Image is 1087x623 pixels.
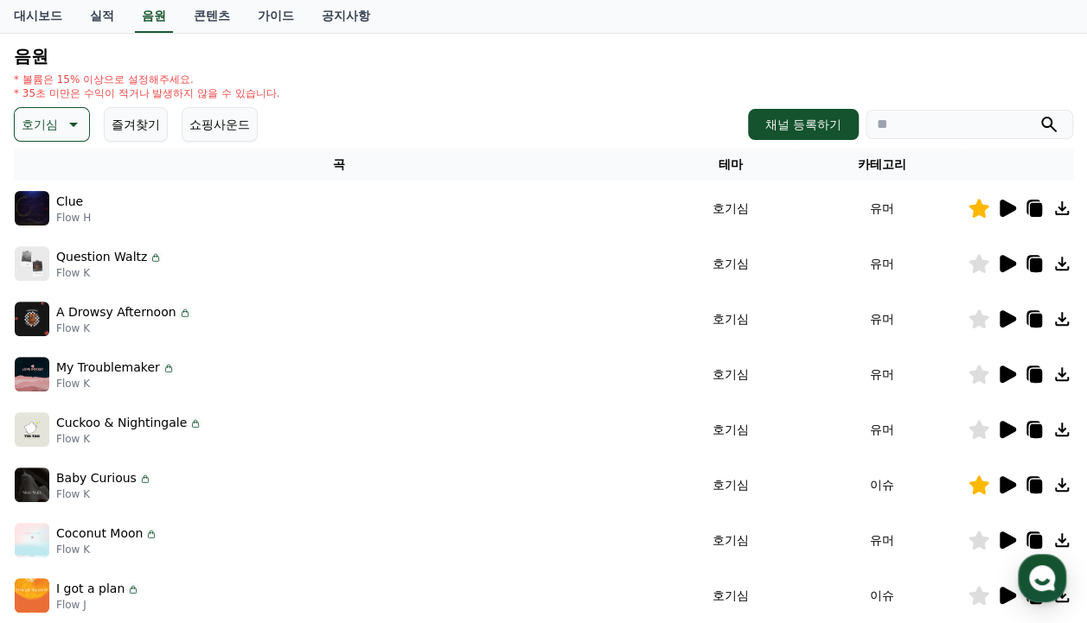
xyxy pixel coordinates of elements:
[748,109,859,140] button: 채널 등록하기
[14,73,280,86] p: * 볼륨은 15% 이상으로 설정해주세요.
[56,432,202,446] p: Flow K
[104,107,168,142] button: 즐겨찾기
[796,512,968,568] td: 유머
[56,321,192,335] p: Flow K
[15,523,49,557] img: music
[14,107,90,142] button: 호기심
[796,181,968,236] td: 유머
[665,149,796,181] th: 테마
[14,149,665,181] th: 곡
[56,487,152,501] p: Flow K
[665,291,796,346] td: 호기심
[182,107,258,142] button: 쇼핑사운드
[223,480,332,523] a: 설정
[22,112,58,137] p: 호기심
[56,524,143,543] p: Coconut Moon
[796,457,968,512] td: 이슈
[15,467,49,502] img: music
[796,149,968,181] th: 카테고리
[267,505,288,519] span: 설정
[5,480,114,523] a: 홈
[54,505,65,519] span: 홈
[56,543,158,556] p: Flow K
[56,211,91,225] p: Flow H
[56,580,125,598] p: I got a plan
[56,193,83,211] p: Clue
[665,346,796,402] td: 호기심
[56,469,137,487] p: Baby Curious
[56,377,176,391] p: Flow K
[15,578,49,613] img: music
[665,457,796,512] td: 호기심
[56,266,163,280] p: Flow K
[665,512,796,568] td: 호기심
[796,236,968,291] td: 유머
[796,402,968,457] td: 유머
[14,86,280,100] p: * 35초 미만은 수익이 적거나 발생하지 않을 수 있습니다.
[665,181,796,236] td: 호기심
[15,302,49,336] img: music
[665,568,796,623] td: 호기심
[15,357,49,391] img: music
[56,414,187,432] p: Cuckoo & Nightingale
[114,480,223,523] a: 대화
[14,47,1073,66] h4: 음원
[665,402,796,457] td: 호기심
[796,568,968,623] td: 이슈
[56,359,160,377] p: My Troublemaker
[796,346,968,402] td: 유머
[56,598,140,612] p: Flow J
[158,506,179,520] span: 대화
[56,248,147,266] p: Question Waltz
[15,412,49,447] img: music
[796,291,968,346] td: 유머
[15,191,49,226] img: music
[665,236,796,291] td: 호기심
[15,246,49,281] img: music
[56,303,176,321] p: A Drowsy Afternoon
